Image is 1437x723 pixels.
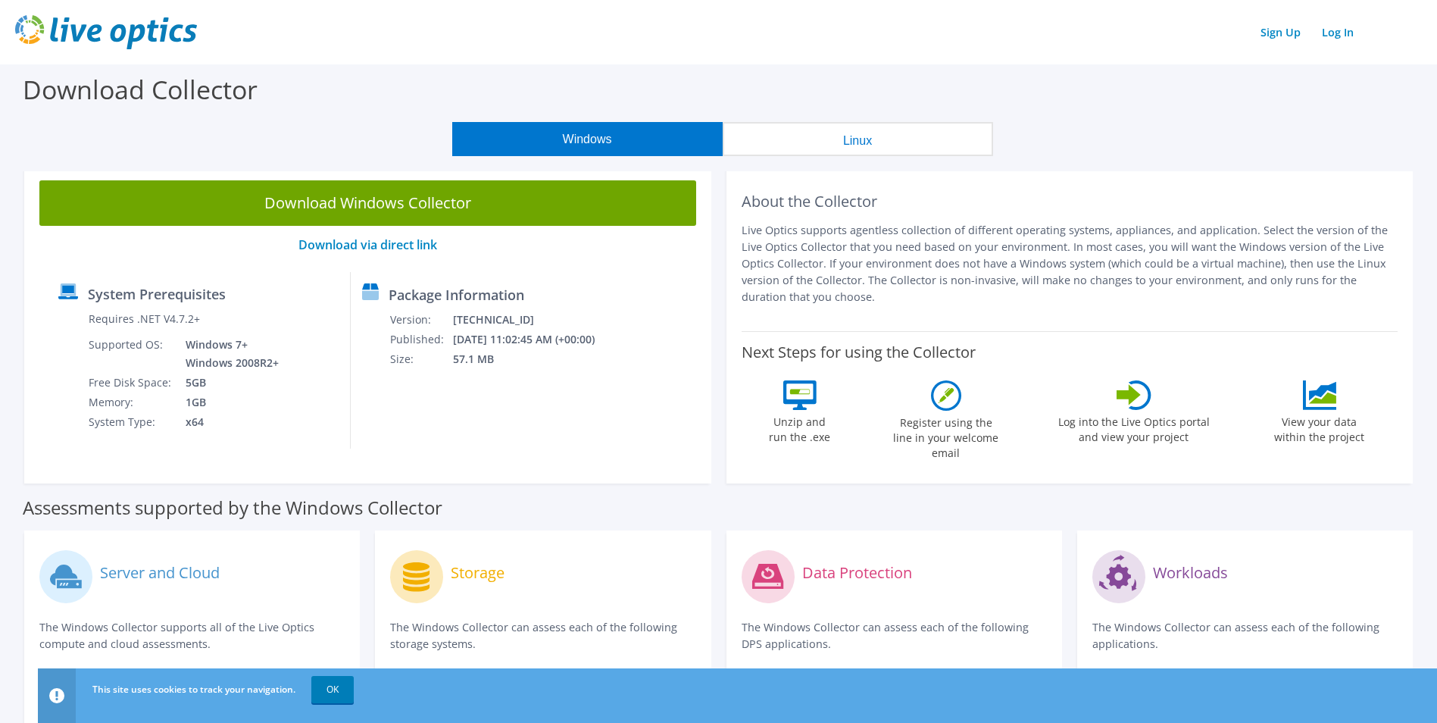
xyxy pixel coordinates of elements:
[389,287,524,302] label: Package Information
[100,565,220,581] label: Server and Cloud
[390,619,695,653] p: The Windows Collector can assess each of the following storage systems.
[1314,21,1361,43] a: Log In
[1253,21,1308,43] a: Sign Up
[174,373,282,393] td: 5GB
[311,676,354,703] a: OK
[451,565,505,581] label: Storage
[389,310,452,330] td: Version:
[452,349,615,369] td: 57.1 MB
[39,619,345,653] p: The Windows Collector supports all of the Live Optics compute and cloud assessments.
[389,349,452,369] td: Size:
[174,335,282,373] td: Windows 7+ Windows 2008R2+
[15,15,197,49] img: live_optics_svg.svg
[1265,410,1374,445] label: View your data within the project
[1092,619,1398,653] p: The Windows Collector can assess each of the following applications.
[742,619,1047,653] p: The Windows Collector can assess each of the following DPS applications.
[389,330,452,349] td: Published:
[452,330,615,349] td: [DATE] 11:02:45 AM (+00:00)
[23,72,258,107] label: Download Collector
[452,310,615,330] td: [TECHNICAL_ID]
[742,343,976,361] label: Next Steps for using the Collector
[452,122,723,156] button: Windows
[1057,410,1211,445] label: Log into the Live Optics portal and view your project
[88,286,226,302] label: System Prerequisites
[23,500,442,515] label: Assessments supported by the Windows Collector
[298,236,437,253] a: Download via direct link
[92,683,295,696] span: This site uses cookies to track your navigation.
[174,412,282,432] td: x64
[742,222,1398,305] p: Live Optics supports agentless collection of different operating systems, appliances, and applica...
[88,373,174,393] td: Free Disk Space:
[765,410,835,445] label: Unzip and run the .exe
[802,565,912,581] label: Data Protection
[723,122,993,156] button: Linux
[742,192,1398,211] h2: About the Collector
[88,412,174,432] td: System Type:
[88,393,174,412] td: Memory:
[88,335,174,373] td: Supported OS:
[39,180,696,226] a: Download Windows Collector
[889,411,1003,461] label: Register using the line in your welcome email
[174,393,282,412] td: 1GB
[1153,565,1228,581] label: Workloads
[89,311,200,327] label: Requires .NET V4.7.2+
